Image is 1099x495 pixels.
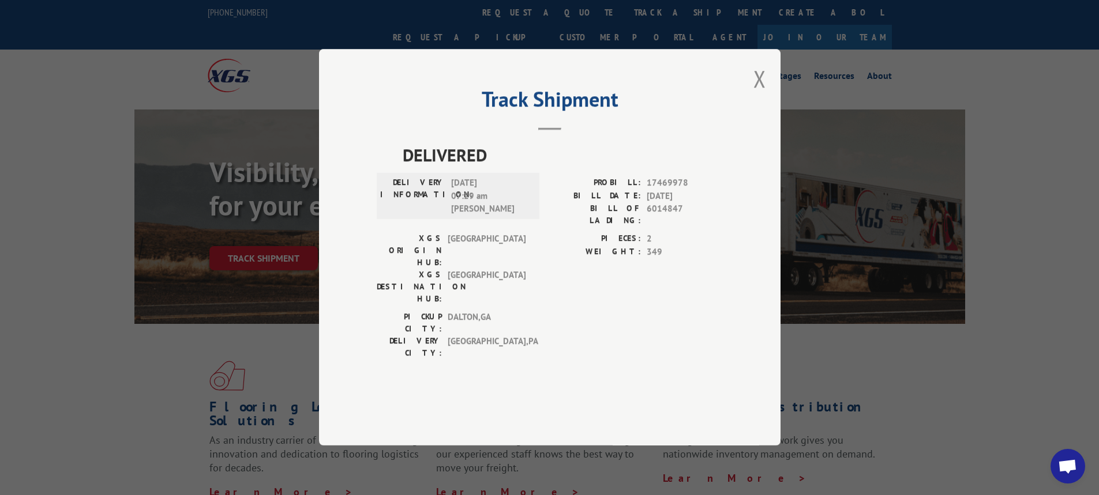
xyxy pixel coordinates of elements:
[377,269,442,305] label: XGS DESTINATION HUB:
[550,190,641,203] label: BILL DATE:
[377,91,723,113] h2: Track Shipment
[377,335,442,360] label: DELIVERY CITY:
[448,269,526,305] span: [GEOGRAPHIC_DATA]
[647,203,723,227] span: 6014847
[448,233,526,269] span: [GEOGRAPHIC_DATA]
[753,63,766,94] button: Close modal
[550,233,641,246] label: PIECES:
[647,233,723,246] span: 2
[647,190,723,203] span: [DATE]
[377,311,442,335] label: PICKUP CITY:
[550,177,641,190] label: PROBILL:
[448,311,526,335] span: DALTON , GA
[380,177,445,216] label: DELIVERY INFORMATION:
[377,233,442,269] label: XGS ORIGIN HUB:
[1051,449,1085,483] div: Open chat
[647,245,723,259] span: 349
[403,142,723,168] span: DELIVERED
[448,335,526,360] span: [GEOGRAPHIC_DATA] , PA
[550,245,641,259] label: WEIGHT:
[647,177,723,190] span: 17469978
[451,177,529,216] span: [DATE] 07:29 am [PERSON_NAME]
[550,203,641,227] label: BILL OF LADING:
